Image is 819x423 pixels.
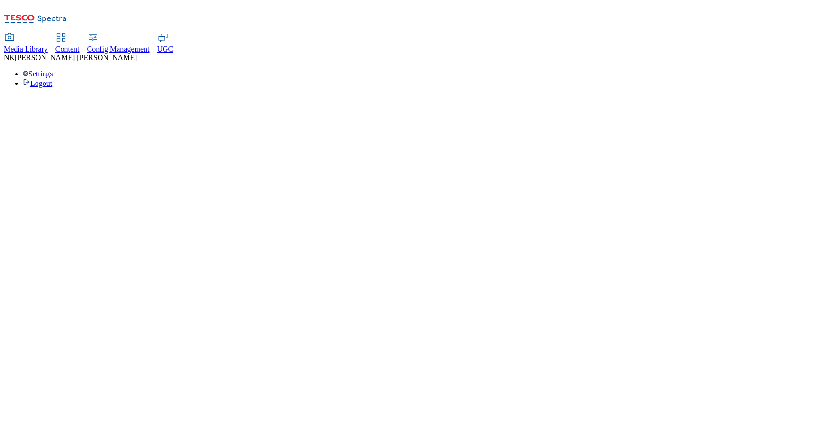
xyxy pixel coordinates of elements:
[4,34,48,54] a: Media Library
[157,45,173,53] span: UGC
[55,45,80,53] span: Content
[87,34,150,54] a: Config Management
[87,45,150,53] span: Config Management
[23,79,52,87] a: Logout
[4,54,15,62] span: NK
[55,34,80,54] a: Content
[23,70,53,78] a: Settings
[157,34,173,54] a: UGC
[4,45,48,53] span: Media Library
[15,54,137,62] span: [PERSON_NAME] [PERSON_NAME]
